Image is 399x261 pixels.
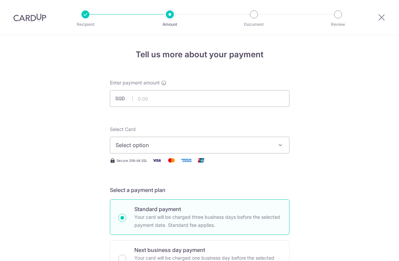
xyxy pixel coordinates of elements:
[134,246,281,254] p: Next business day payment
[110,186,289,194] h5: Select a payment plan
[110,137,289,153] button: Select option
[313,21,363,28] p: Review
[13,13,46,21] img: CardUp
[117,158,147,163] span: Secure 256-bit SSL
[165,156,178,165] img: Mastercard
[150,156,163,165] img: Visa
[110,79,160,86] span: Enter payment amount
[110,49,289,61] h4: Tell us more about your payment
[110,126,136,132] span: translation missing: en.payables.payment_networks.credit_card.summary.labels.select_card
[116,141,272,149] span: Select option
[110,90,289,107] input: 0.00
[229,21,279,28] p: Document
[194,156,208,165] img: Union Pay
[61,21,110,28] p: Recipient
[115,95,133,102] span: SGD
[145,21,195,28] p: Amount
[134,205,281,213] p: Standard payment
[134,213,281,229] p: Your card will be charged three business days before the selected payment date. Standard fee appl...
[180,156,193,165] img: American Express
